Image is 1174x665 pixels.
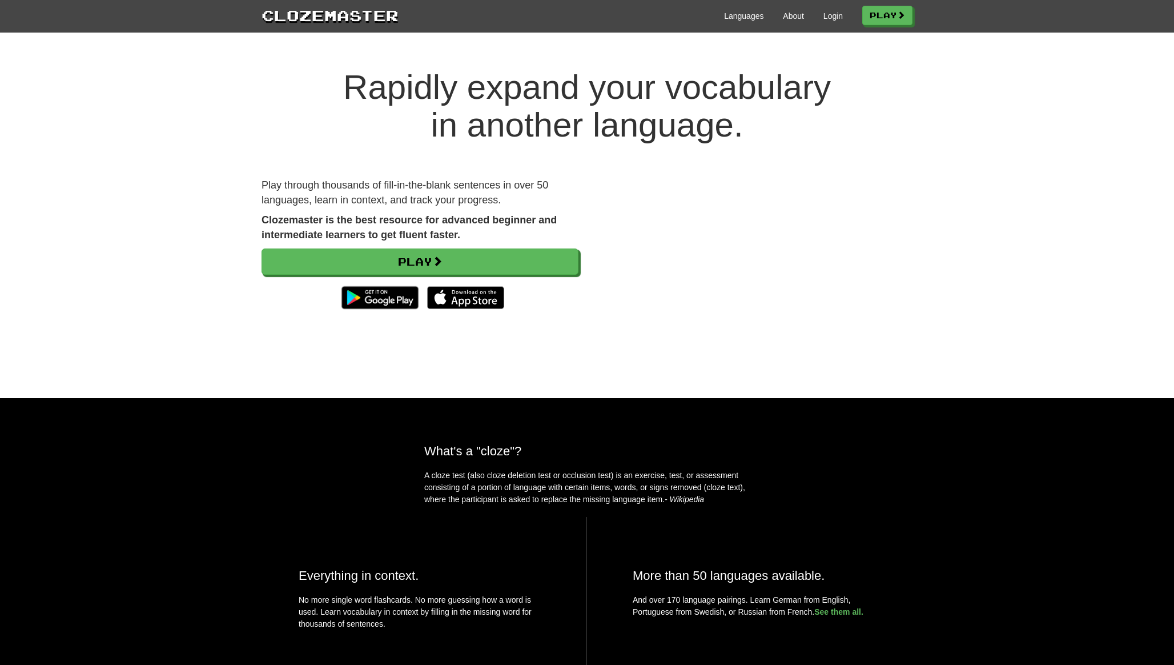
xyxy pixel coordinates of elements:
h2: What's a "cloze"? [424,444,750,458]
img: Download_on_the_App_Store_Badge_US-UK_135x40-25178aeef6eb6b83b96f5f2d004eda3bffbb37122de64afbaef7... [427,286,504,309]
a: Play [262,249,578,275]
p: Play through thousands of fill-in-the-blank sentences in over 50 languages, learn in context, and... [262,178,578,207]
a: Languages [724,10,763,22]
a: Clozemaster [262,5,399,26]
a: Login [823,10,843,22]
em: - Wikipedia [665,495,704,504]
h2: More than 50 languages available. [633,568,875,583]
a: Play [862,6,912,25]
p: A cloze test (also cloze deletion test or occlusion test) is an exercise, test, or assessment con... [424,470,750,506]
p: No more single word flashcards. No more guessing how a word is used. Learn vocabulary in context ... [299,594,541,636]
a: See them all. [814,607,863,616]
strong: Clozemaster is the best resource for advanced beginner and intermediate learners to get fluent fa... [262,214,557,241]
img: Get it on Google Play [336,281,424,315]
h2: Everything in context. [299,568,541,583]
a: About [783,10,804,22]
p: And over 170 language pairings. Learn German from English, Portuguese from Swedish, or Russian fr... [633,594,875,618]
